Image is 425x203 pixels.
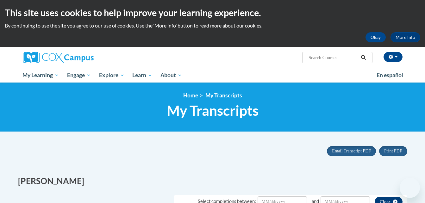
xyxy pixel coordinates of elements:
a: Explore [95,68,128,83]
span: Print PDF [384,149,402,153]
span: Email Transcript PDF [332,149,371,153]
button: Account Settings [384,52,403,62]
img: Cox Campus [23,52,94,63]
a: Home [183,92,198,99]
a: Cox Campus [23,52,143,63]
span: Engage [67,71,91,79]
span: My Learning [22,71,59,79]
button: Print PDF [379,146,407,156]
button: Email Transcript PDF [327,146,376,156]
span: Explore [99,71,124,79]
a: More Info [391,32,420,42]
a: Learn [128,68,156,83]
a: En español [372,69,407,82]
a: About [156,68,186,83]
h2: This site uses cookies to help improve your learning experience. [5,6,420,19]
button: Okay [366,32,386,42]
a: Engage [63,68,95,83]
button: Search [359,54,368,61]
span: Learn [132,71,152,79]
a: My Learning [19,68,63,83]
input: Search Courses [308,54,359,61]
p: By continuing to use the site you agree to our use of cookies. Use the ‘More info’ button to read... [5,22,420,29]
iframe: Button to launch messaging window [400,178,420,198]
h2: [PERSON_NAME] [18,175,208,187]
span: About [160,71,182,79]
span: My Transcripts [167,102,259,119]
span: My Transcripts [205,92,242,99]
span: En español [377,72,403,78]
div: Main menu [13,68,412,83]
